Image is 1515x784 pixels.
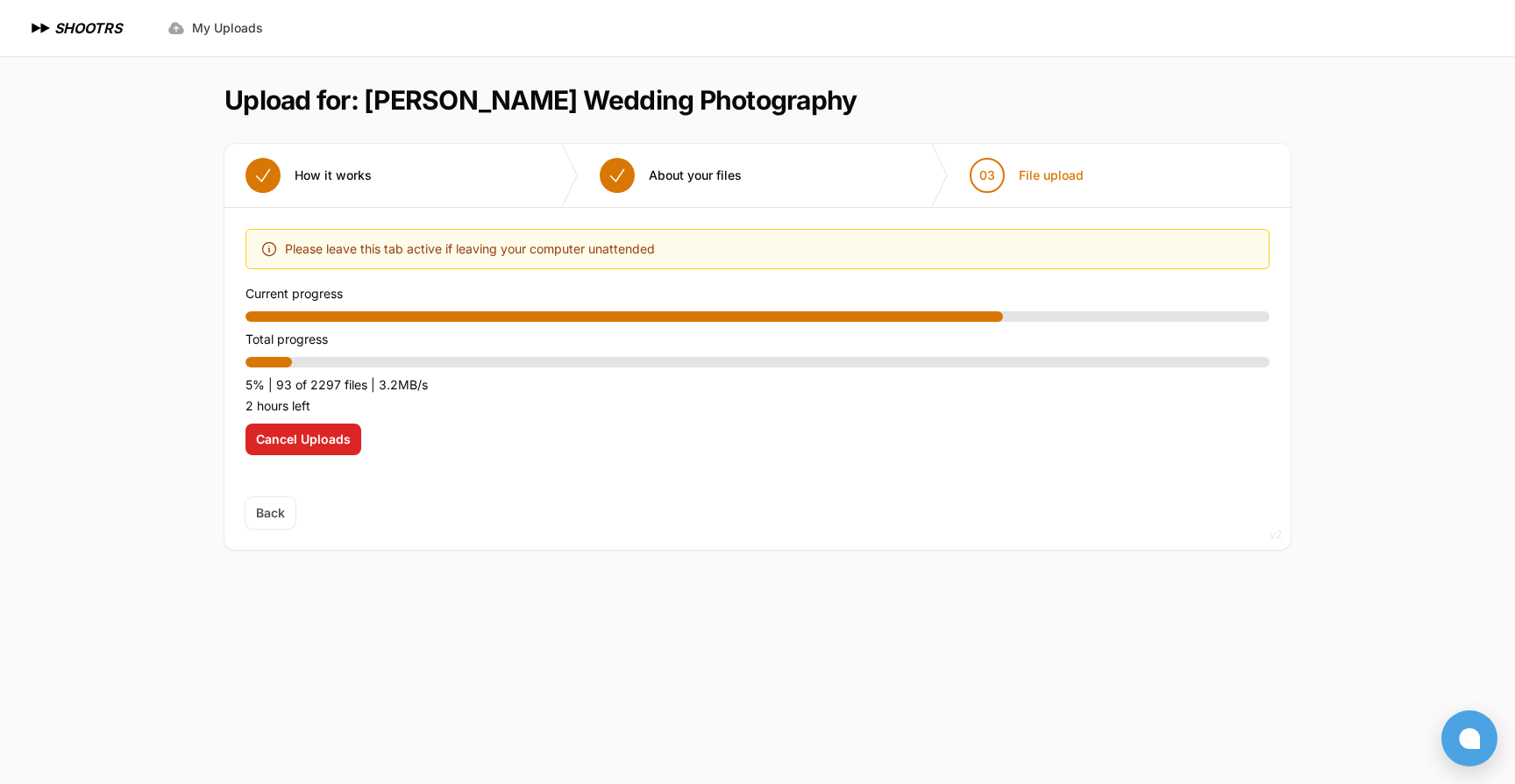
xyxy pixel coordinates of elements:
[157,12,274,44] a: My Uploads
[579,144,763,207] button: About your files
[1270,524,1282,545] div: v2
[256,431,351,448] span: Cancel Uploads
[28,18,122,39] a: SHOOTRS SHOOTRS
[649,167,742,184] span: About your files
[1019,167,1084,184] span: File upload
[245,374,1270,396] p: 5% | 93 of 2297 files | 3.2MB/s
[979,167,995,184] span: 03
[245,329,1270,350] p: Total progress
[1441,710,1497,766] button: Open chat window
[245,396,1270,417] p: 2 hours left
[245,283,1270,304] p: Current progress
[192,19,263,37] span: My Uploads
[245,424,361,455] button: Cancel Uploads
[295,167,372,184] span: How it works
[224,84,857,116] h1: Upload for: [PERSON_NAME] Wedding Photography
[949,144,1105,207] button: 03 File upload
[54,18,122,39] h1: SHOOTRS
[28,18,54,39] img: SHOOTRS
[224,144,393,207] button: How it works
[285,239,655,260] span: Please leave this tab active if leaving your computer unattended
